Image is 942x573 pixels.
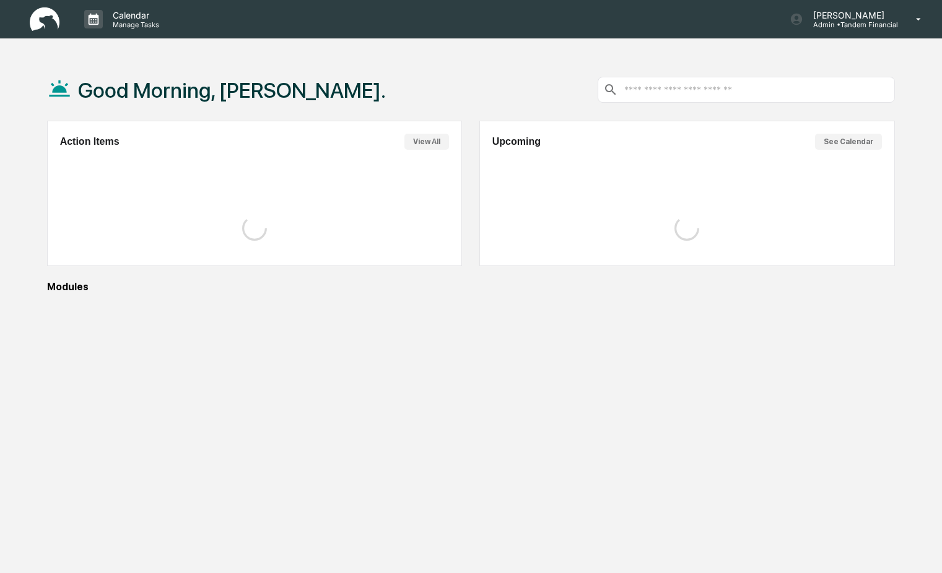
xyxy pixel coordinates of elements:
div: Modules [47,281,895,293]
p: [PERSON_NAME] [803,10,898,20]
button: View All [404,134,449,150]
img: logo [30,7,59,32]
h1: Good Morning, [PERSON_NAME]. [78,78,386,103]
button: See Calendar [815,134,882,150]
h2: Action Items [60,136,120,147]
p: Admin • Tandem Financial [803,20,898,29]
p: Calendar [103,10,165,20]
p: Manage Tasks [103,20,165,29]
h2: Upcoming [492,136,541,147]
